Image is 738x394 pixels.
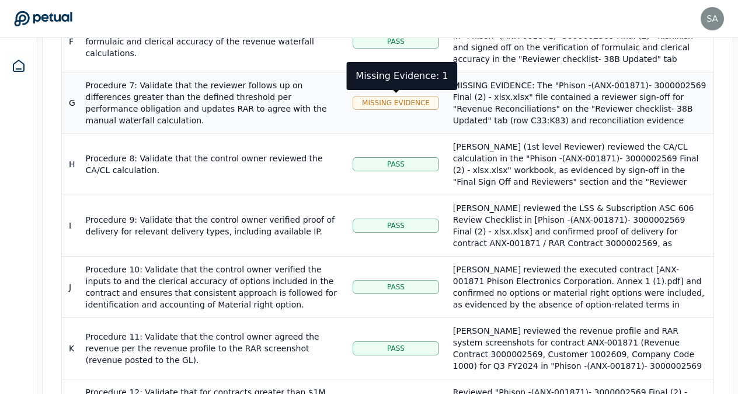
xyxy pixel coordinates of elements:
[62,72,79,133] td: G
[346,62,457,90] div: Missing Evidence: 1
[387,160,405,169] span: Pass
[387,37,405,46] span: Pass
[453,141,706,293] div: [PERSON_NAME] (1st level Reviewer) reviewed the CA/CL calculation in the "Phison -(ANX-001871)- 3...
[453,202,706,354] div: [PERSON_NAME] reviewed the LSS & Subscription ASC 606 Review Checklist in [Phison -(ANX-001871)- ...
[453,80,706,243] div: MISSING EVIDENCE: The "Phison -(ANX-001871)- 3000002569 Final (2) - xlsx.xlsx" file contained a r...
[86,153,339,176] div: Procedure 8: Validate that the control owner reviewed the CA/CL calculation.
[387,282,405,292] span: Pass
[62,317,79,379] td: K
[5,52,33,80] a: Dashboard
[14,11,72,27] a: Go to Dashboard
[62,133,79,195] td: H
[86,24,339,59] div: Procedure 6: Validate that the control owner verified the formulaic and clerical accuracy of the ...
[62,195,79,256] td: I
[387,221,405,230] span: Pass
[362,98,430,108] span: Missing Evidence
[62,256,79,317] td: J
[86,331,339,366] div: Procedure 11: Validate that the control owner agreed the revenue per the revenue profile to the R...
[86,264,339,310] div: Procedure 10: Validate that the control owner verified the inputs to and the clerical accuracy of...
[387,344,405,353] span: Pass
[62,11,79,72] td: F
[86,80,339,126] div: Procedure 7: Validate that the reviewer follows up on differences greater than the defined thresh...
[701,7,724,30] img: sapna.rao@arm.com
[86,214,339,237] div: Procedure 9: Validate that the control owner verified proof of delivery for relevant delivery typ...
